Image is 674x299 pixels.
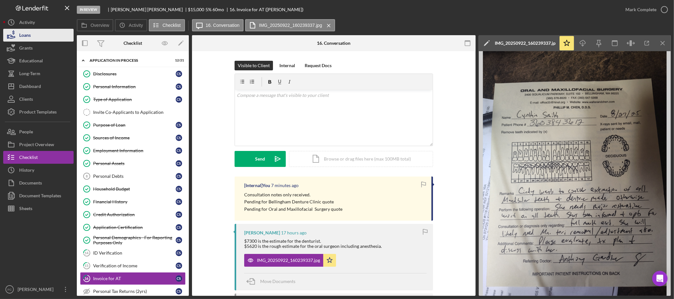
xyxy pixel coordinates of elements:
div: Internal [279,61,295,70]
div: Activity [19,16,35,30]
div: In Review [77,6,100,14]
button: Project Overview [3,138,74,151]
div: C S [176,224,182,231]
button: Product Templates [3,106,74,118]
div: 60 mo [213,7,224,12]
div: 12 / 21 [173,59,184,62]
a: 14ID VerificationCS [80,247,186,259]
label: Checklist [163,23,181,28]
button: Clients [3,93,74,106]
div: C S [176,96,182,103]
time: 2025-09-22 23:04 [281,230,307,235]
div: [Internal] You [244,183,270,188]
div: Invoice for AT [93,276,176,281]
div: Disclosures [93,71,176,76]
button: Visible to Client [235,61,273,70]
a: 8Personal DebtsCS [80,170,186,183]
button: 16. Conversation [192,19,244,31]
a: Educational [3,54,74,67]
p: Pending for Bellingham Denture Clinic quote [244,198,342,205]
div: 16. Invoice for AT ([PERSON_NAME]) [229,7,303,12]
div: Document Templates [19,189,61,204]
div: C S [176,83,182,90]
tspan: 15 [85,264,89,268]
div: C S [176,173,182,179]
div: Clients [19,93,33,107]
tspan: 8 [86,174,88,178]
a: Personal Tax Returns (2yrs)CS [80,285,186,298]
div: IMG_20250922_160239337.jpg [257,258,320,263]
a: Type of ApplicationCS [80,93,186,106]
div: Loans [19,29,31,43]
label: Overview [91,23,109,28]
button: Move Documents [244,273,302,289]
button: FC[PERSON_NAME] [3,283,74,296]
div: Personal Information [93,84,176,89]
p: Consultation notes only received. [244,191,342,198]
button: Internal [276,61,298,70]
button: Send [235,151,286,167]
a: Purpose of LoanCS [80,119,186,131]
div: Request Docs [305,61,332,70]
div: People [19,125,33,140]
button: Loans [3,29,74,42]
div: C S [176,186,182,192]
div: History [19,164,34,178]
time: 2025-09-23 16:22 [271,183,299,188]
div: Household Budget [93,186,176,192]
div: Long-Term [19,67,40,82]
div: C S [176,199,182,205]
div: Sources of Income [93,135,176,140]
button: Dashboard [3,80,74,93]
a: 15Verification of IncomeCS [80,259,186,272]
div: Personal Debts [93,174,176,179]
div: [PERSON_NAME] [PERSON_NAME] [111,7,188,12]
div: C S [176,147,182,154]
div: 5 % [205,7,212,12]
div: C S [176,160,182,167]
a: Application CertificationCS [80,221,186,234]
div: Personal Tax Returns (2yrs) [93,289,176,294]
div: Application Certification [93,225,176,230]
text: FC [8,288,12,291]
button: Checklist [3,151,74,164]
button: Activity [115,19,147,31]
div: Verification of Income [93,263,176,268]
a: Personal InformationCS [80,80,186,93]
p: Pending for Oral and Maxillofacial Surgery quote [244,206,342,213]
button: Document Templates [3,189,74,202]
div: IMG_20250922_160239337.jpg [495,41,556,46]
div: C S [176,250,182,256]
div: C S [176,71,182,77]
a: Sheets [3,202,74,215]
a: Personal Demographics - For Reporting Purposes OnlyCS [80,234,186,247]
button: Overview [77,19,113,31]
div: C S [176,275,182,282]
div: Sheets [19,202,32,216]
button: Activity [3,16,74,29]
a: Invite Co-Applicants to Application [80,106,186,119]
div: 16. Conversation [317,41,350,46]
a: Credit AuthorizationCS [80,208,186,221]
label: 16. Conversation [206,23,240,28]
img: Preview [479,51,671,296]
div: Educational [19,54,43,69]
div: [PERSON_NAME] [244,230,280,235]
div: C S [176,237,182,243]
div: Invite Co-Applicants to Application [93,110,185,115]
label: Activity [129,23,143,28]
a: History [3,164,74,177]
button: People [3,125,74,138]
div: Credit Authorization [93,212,176,217]
div: Send [255,151,265,167]
div: Application In Process [90,59,168,62]
button: Long-Term [3,67,74,80]
div: Personal Assets [93,161,176,166]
